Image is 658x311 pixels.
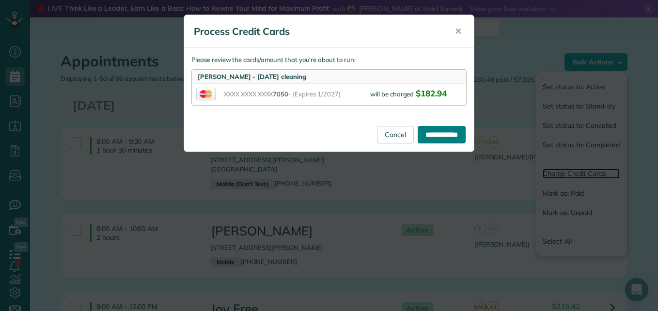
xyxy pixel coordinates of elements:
span: ✕ [454,26,462,37]
div: will be charged [370,88,462,101]
div: [PERSON_NAME] - [DATE] cleaning [192,70,466,84]
span: XXXX XXXX XXXX - (Expires 1/2027) [224,90,370,99]
span: $182.94 [416,88,447,98]
h5: Process Credit Cards [194,25,441,38]
span: 7050 [273,90,288,98]
a: Cancel [377,126,414,143]
div: Please review the cards/amount that you're about to run: [184,48,474,118]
